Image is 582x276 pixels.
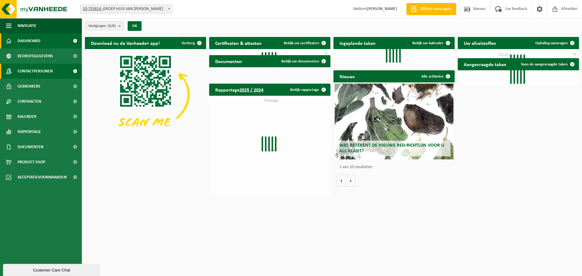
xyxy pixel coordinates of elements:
[335,84,453,159] a: Wat betekent de nieuwe RED-richtlijn voor u als klant?
[209,84,269,95] h2: Rapportage
[458,37,502,49] h2: Uw afvalstoffen
[18,79,40,94] span: Gebruikers
[18,170,67,185] span: Acceptatievoorwaarden
[516,58,578,70] a: Toon de aangevraagde taken
[333,70,361,82] h2: Nieuws
[339,143,444,154] span: Wat betekent de nieuwe RED-richtlijn voor u als klant?
[281,59,319,63] span: Bekijk uw documenten
[177,37,206,49] button: Verberg
[80,5,172,14] span: 10-755814 - GROEP HUIS VAN WONTERGHEM
[535,41,568,45] span: Ophaling aanvragen
[18,33,40,48] span: Dashboard
[285,84,330,96] a: Bekijk rapportage
[108,24,116,28] count: (8/8)
[209,37,268,49] h2: Certificaten & attesten
[530,37,578,49] a: Ophaling aanvragen
[412,41,443,45] span: Bekijk uw kalender
[339,165,452,169] p: 1 van 10 resultaten
[18,64,53,79] span: Contactpersonen
[18,155,45,170] span: Product Shop
[18,94,41,109] span: Contracten
[521,62,568,66] span: Toon de aangevraagde taken
[458,58,513,70] h2: Aangevraagde taken
[18,124,41,139] span: Rapportage
[346,175,356,187] button: Volgende
[83,7,103,11] tcxspan: Call 10-755814 - via 3CX
[284,41,319,45] span: Bekijk uw certificaten
[18,139,43,155] span: Documenten
[333,37,382,49] h2: Ingeplande taken
[88,22,116,31] span: Vestigingen
[85,37,166,49] h2: Download nu de Vanheede+ app!
[85,21,124,30] button: Vestigingen(8/8)
[128,21,142,31] button: OK
[85,49,206,140] img: Download de VHEPlus App
[407,37,454,49] a: Bekijk uw kalender
[80,5,172,13] span: 10-755814 - GROEP HUIS VAN WONTERGHEM
[419,6,453,12] span: Offerte aanvragen
[367,7,397,11] strong: [PERSON_NAME]
[18,109,36,124] span: Kalender
[279,37,330,49] a: Bekijk uw certificaten
[276,55,330,67] a: Bekijk uw documenten
[182,41,195,45] span: Verberg
[416,70,454,82] a: Alle artikelen
[209,55,248,67] h2: Documenten
[239,88,263,93] tcxspan: Call 2025 / 2024 via 3CX
[406,3,456,15] a: Offerte aanvragen
[3,263,101,276] iframe: chat widget
[18,48,53,64] span: Bedrijfsgegevens
[18,18,36,33] span: Navigatie
[336,175,346,187] button: Vorige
